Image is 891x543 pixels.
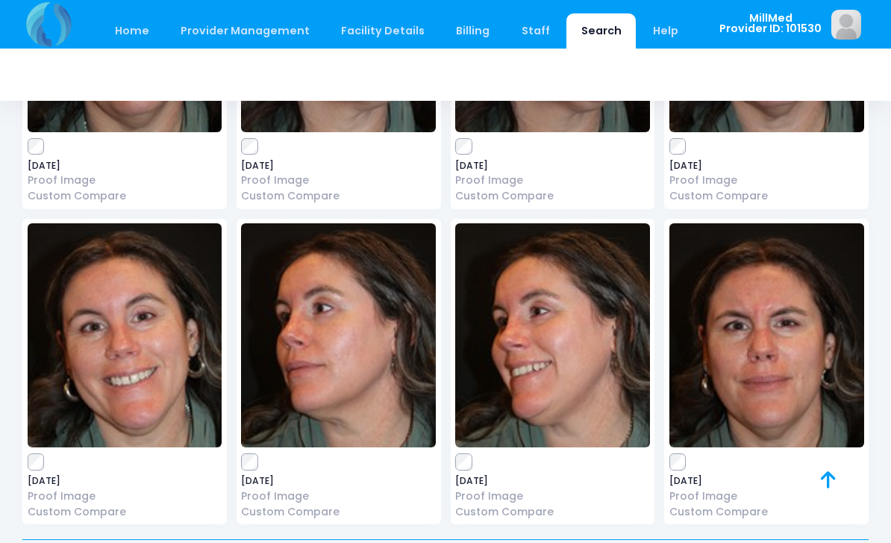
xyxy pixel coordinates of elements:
a: Proof Image [241,488,436,504]
a: Proof Image [669,488,864,504]
a: Proof Image [455,173,650,188]
a: Staff [507,13,564,49]
a: Custom Compare [241,188,436,204]
a: Facility Details [327,13,440,49]
span: [DATE] [455,477,650,485]
a: Custom Compare [455,504,650,520]
img: image [28,223,222,447]
a: Custom Compare [28,188,222,204]
span: [DATE] [669,161,864,170]
a: Help [639,13,693,49]
a: Custom Compare [669,188,864,204]
span: [DATE] [669,477,864,485]
a: Custom Compare [455,188,650,204]
a: Home [100,13,163,49]
a: Proof Image [28,488,222,504]
a: Custom Compare [241,504,436,520]
span: [DATE] [28,477,222,485]
a: Search [566,13,636,49]
span: [DATE] [28,161,222,170]
img: image [455,223,650,447]
a: Custom Compare [669,504,864,520]
img: image [669,223,864,447]
img: image [241,223,436,447]
a: Proof Image [669,173,864,188]
a: Billing [442,13,504,49]
span: MillMed Provider ID: 101530 [719,13,822,34]
a: Custom Compare [28,504,222,520]
img: image [831,10,861,40]
a: Proof Image [28,173,222,188]
a: Proof Image [455,488,650,504]
span: [DATE] [455,161,650,170]
span: [DATE] [241,477,436,485]
a: Proof Image [241,173,436,188]
span: [DATE] [241,161,436,170]
a: Provider Management [166,13,324,49]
